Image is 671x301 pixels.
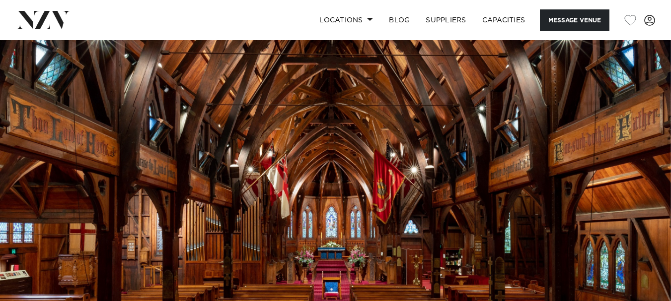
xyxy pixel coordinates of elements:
[540,9,609,31] button: Message Venue
[474,9,533,31] a: Capacities
[418,9,474,31] a: SUPPLIERS
[16,11,70,29] img: nzv-logo.png
[311,9,381,31] a: Locations
[381,9,418,31] a: BLOG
